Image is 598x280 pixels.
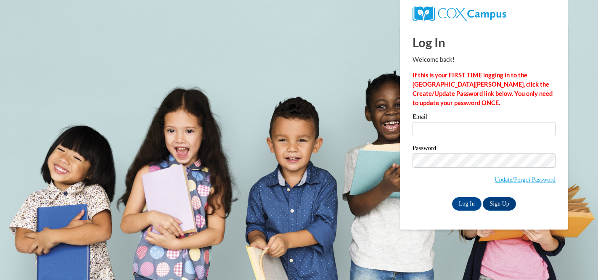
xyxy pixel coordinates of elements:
input: Log In [452,197,482,211]
a: Sign Up [483,197,516,211]
p: Welcome back! [413,55,556,64]
a: Update/Forgot Password [495,176,556,183]
img: COX Campus [413,6,506,21]
label: Email [413,114,556,122]
h1: Log In [413,34,556,51]
label: Password [413,145,556,153]
a: COX Campus [413,10,506,17]
strong: If this is your FIRST TIME logging in to the [GEOGRAPHIC_DATA][PERSON_NAME], click the Create/Upd... [413,71,553,106]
